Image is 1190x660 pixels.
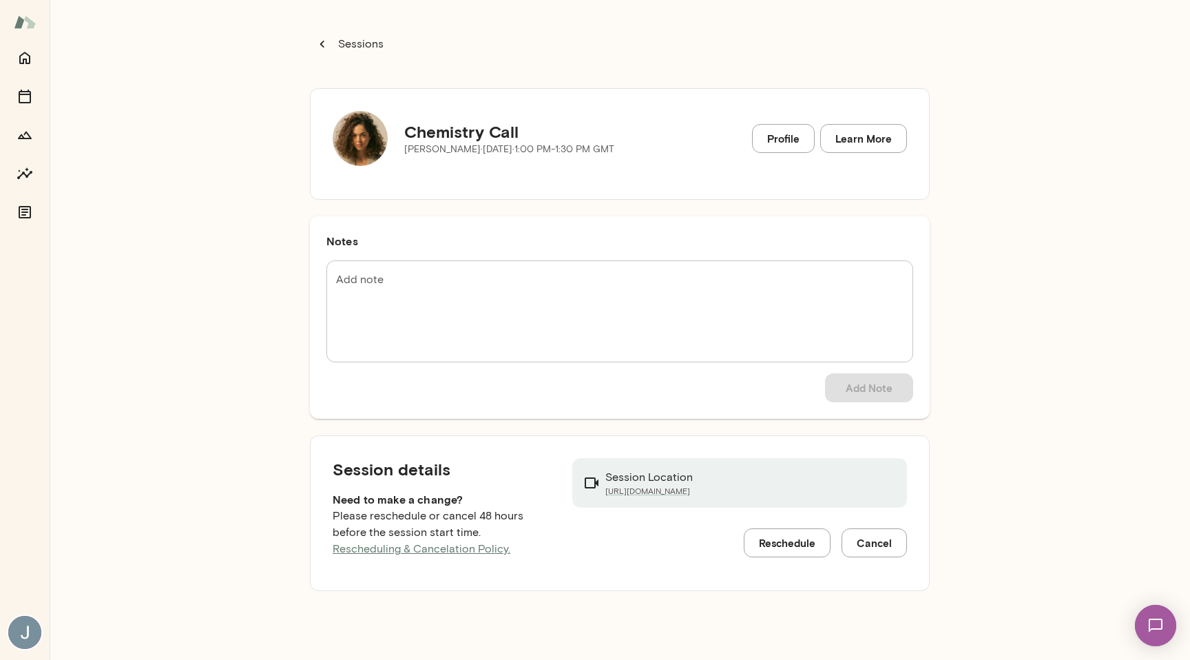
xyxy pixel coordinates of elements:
[11,121,39,149] button: Growth Plan
[333,458,550,480] h5: Session details
[333,491,550,508] h6: Need to make a change?
[8,616,41,649] img: Jack Taylor
[605,469,693,486] p: Session Location
[842,528,907,557] button: Cancel
[11,83,39,110] button: Sessions
[605,486,693,497] a: [URL][DOMAIN_NAME]
[404,121,614,143] h5: Chemistry Call
[404,143,614,156] p: [PERSON_NAME] · [DATE] · 1:00 PM-1:30 PM GMT
[333,111,388,166] img: Najla Elmachtoub
[333,542,510,555] a: Rescheduling & Cancelation Policy.
[752,124,815,153] a: Profile
[11,44,39,72] button: Home
[11,160,39,187] button: Insights
[11,198,39,226] button: Documents
[310,30,391,58] button: Sessions
[335,36,384,52] p: Sessions
[14,9,36,35] img: Mento
[820,124,907,153] a: Learn More
[333,508,550,557] p: Please reschedule or cancel 48 hours before the session start time.
[326,233,913,249] h6: Notes
[744,528,831,557] button: Reschedule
